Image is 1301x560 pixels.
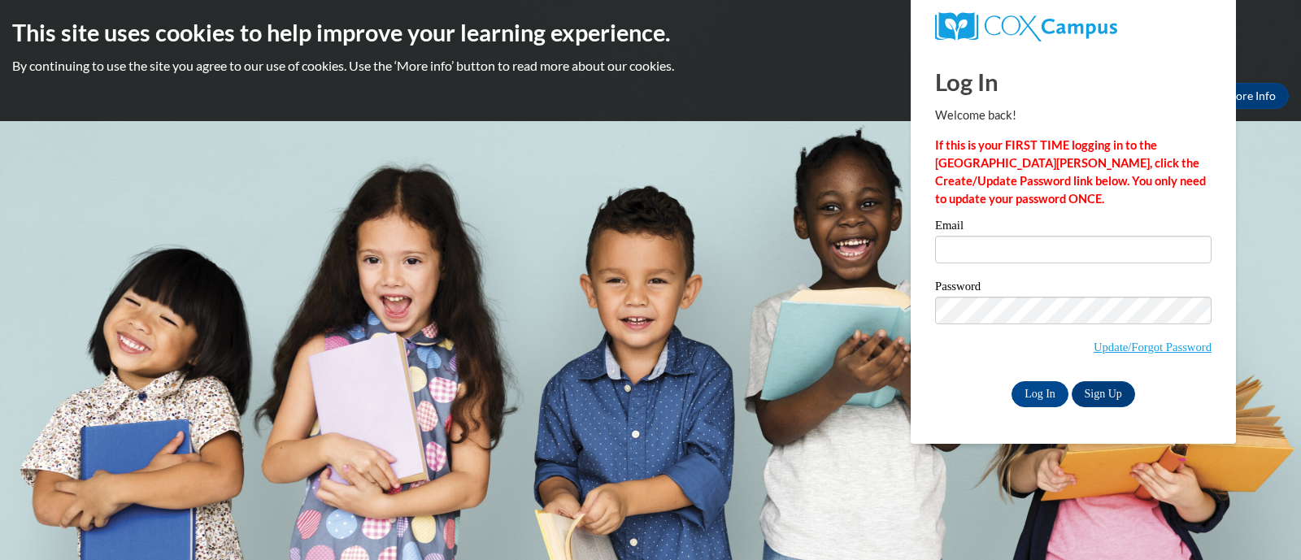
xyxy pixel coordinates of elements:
[1212,83,1289,109] a: More Info
[1012,381,1068,407] input: Log In
[935,12,1117,41] img: COX Campus
[935,106,1212,124] p: Welcome back!
[12,57,1289,75] p: By continuing to use the site you agree to our use of cookies. Use the ‘More info’ button to read...
[1072,381,1135,407] a: Sign Up
[935,219,1212,236] label: Email
[1094,341,1212,354] a: Update/Forgot Password
[935,138,1206,206] strong: If this is your FIRST TIME logging in to the [GEOGRAPHIC_DATA][PERSON_NAME], click the Create/Upd...
[935,280,1212,297] label: Password
[935,65,1212,98] h1: Log In
[935,12,1212,41] a: COX Campus
[12,16,1289,49] h2: This site uses cookies to help improve your learning experience.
